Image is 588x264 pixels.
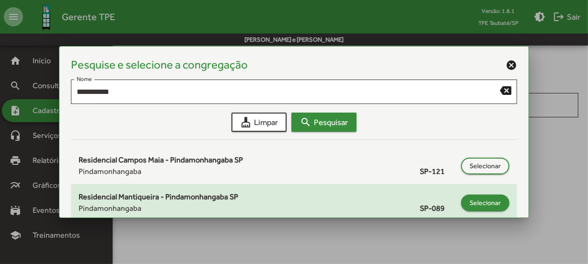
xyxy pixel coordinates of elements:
[500,84,511,96] mat-icon: backspace
[461,158,509,174] button: Selecionar
[79,166,141,177] span: Pindamonhangaba
[300,116,311,128] mat-icon: search
[71,58,248,72] h4: Pesquise e selecione a congregação
[231,113,287,132] button: Limpar
[300,114,348,131] span: Pesquisar
[291,113,357,132] button: Pesquisar
[79,203,141,214] span: Pindamonhangaba
[79,192,238,201] span: Residencial Mantiqueira - Pindamonhangaba SP
[420,166,456,177] span: SP-121
[79,155,243,164] span: Residencial Campos Maia - Pindamonhangaba SP
[506,59,517,71] mat-icon: cancel
[240,116,252,128] mat-icon: cleaning_services
[470,157,501,174] span: Selecionar
[470,194,501,211] span: Selecionar
[461,195,509,211] button: Selecionar
[420,203,456,214] span: SP-089
[240,114,278,131] span: Limpar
